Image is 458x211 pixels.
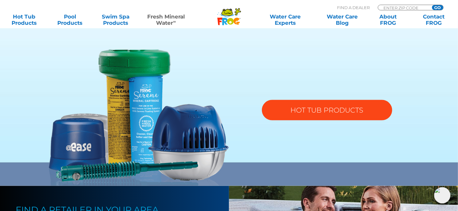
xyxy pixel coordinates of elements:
a: Swim SpaProducts [98,13,134,26]
p: Find A Dealer [337,5,370,10]
a: ContactFROG [416,13,452,26]
a: Hot TubProducts [6,13,42,26]
a: Fresh MineralWater∞ [144,13,188,26]
sup: ∞ [173,19,176,24]
a: Water CareExperts [256,13,314,26]
img: openIcon [434,187,450,203]
input: Zip Code Form [383,5,425,10]
a: PoolProducts [52,13,88,26]
input: GO [432,5,443,10]
a: HOT TUB PRODUCTS [262,100,392,120]
a: Water CareBlog [325,13,360,26]
a: AboutFROG [370,13,406,26]
img: fmw-hot-tub-product-v2 [49,50,229,186]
